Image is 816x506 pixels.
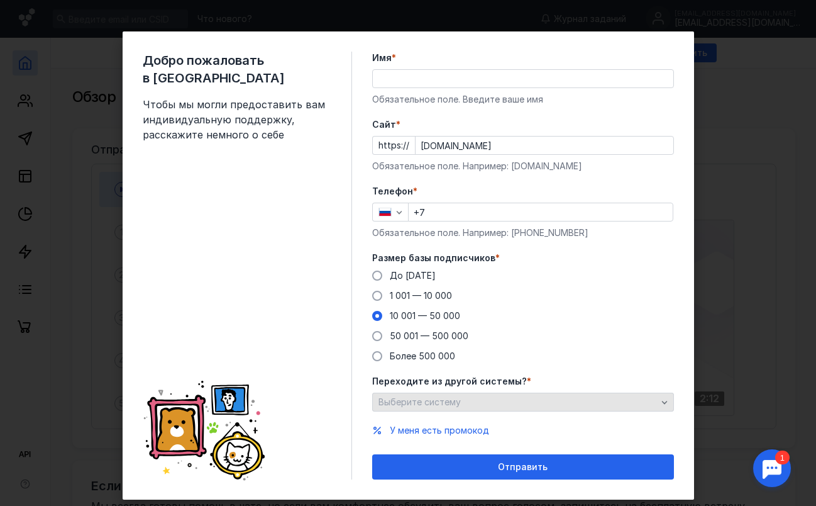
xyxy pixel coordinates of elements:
[372,118,396,131] span: Cайт
[28,8,43,21] div: 1
[372,375,527,388] span: Переходите из другой системы?
[390,351,455,361] span: Более 500 000
[372,454,674,480] button: Отправить
[390,310,460,321] span: 10 001 — 50 000
[390,425,489,436] span: У меня есть промокод
[372,393,674,412] button: Выберите систему
[378,396,461,407] span: Выберите систему
[372,93,674,106] div: Обязательное поле. Введите ваше имя
[372,160,674,172] div: Обязательное поле. Например: [DOMAIN_NAME]
[390,330,468,341] span: 50 001 — 500 000
[372,185,413,198] span: Телефон
[372,227,674,239] div: Обязательное поле. Например: [PHONE_NUMBER]
[372,252,495,264] span: Размер базы подписчиков
[143,52,331,87] span: Добро пожаловать в [GEOGRAPHIC_DATA]
[390,424,489,437] button: У меня есть промокод
[390,290,452,301] span: 1 001 — 10 000
[372,52,392,64] span: Имя
[143,97,331,142] span: Чтобы мы могли предоставить вам индивидуальную поддержку, расскажите немного о себе
[498,462,548,473] span: Отправить
[390,270,436,281] span: До [DATE]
